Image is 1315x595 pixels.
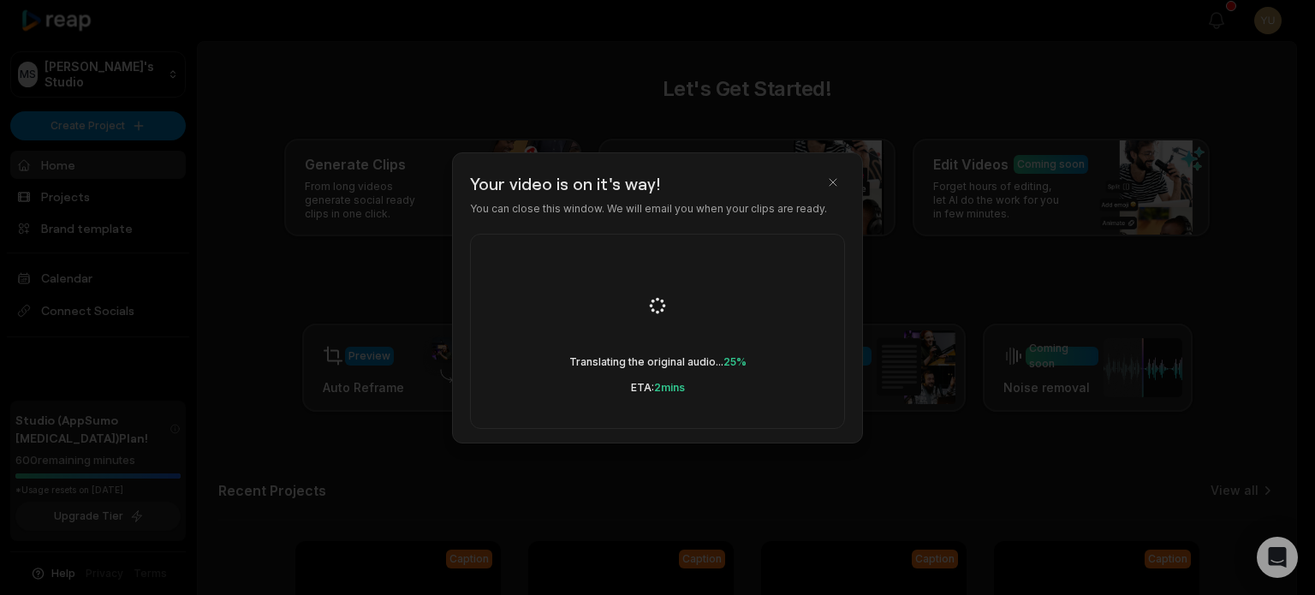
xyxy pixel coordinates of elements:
p: You can close this window. We will email you when your clips are ready. [470,201,845,217]
div: ETA: [631,380,685,396]
span: 25% [723,355,747,368]
h2: Your video is on it's way! [470,170,845,196]
div: Translating the original audio... [569,354,747,370]
span: 2 mins [654,381,685,394]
